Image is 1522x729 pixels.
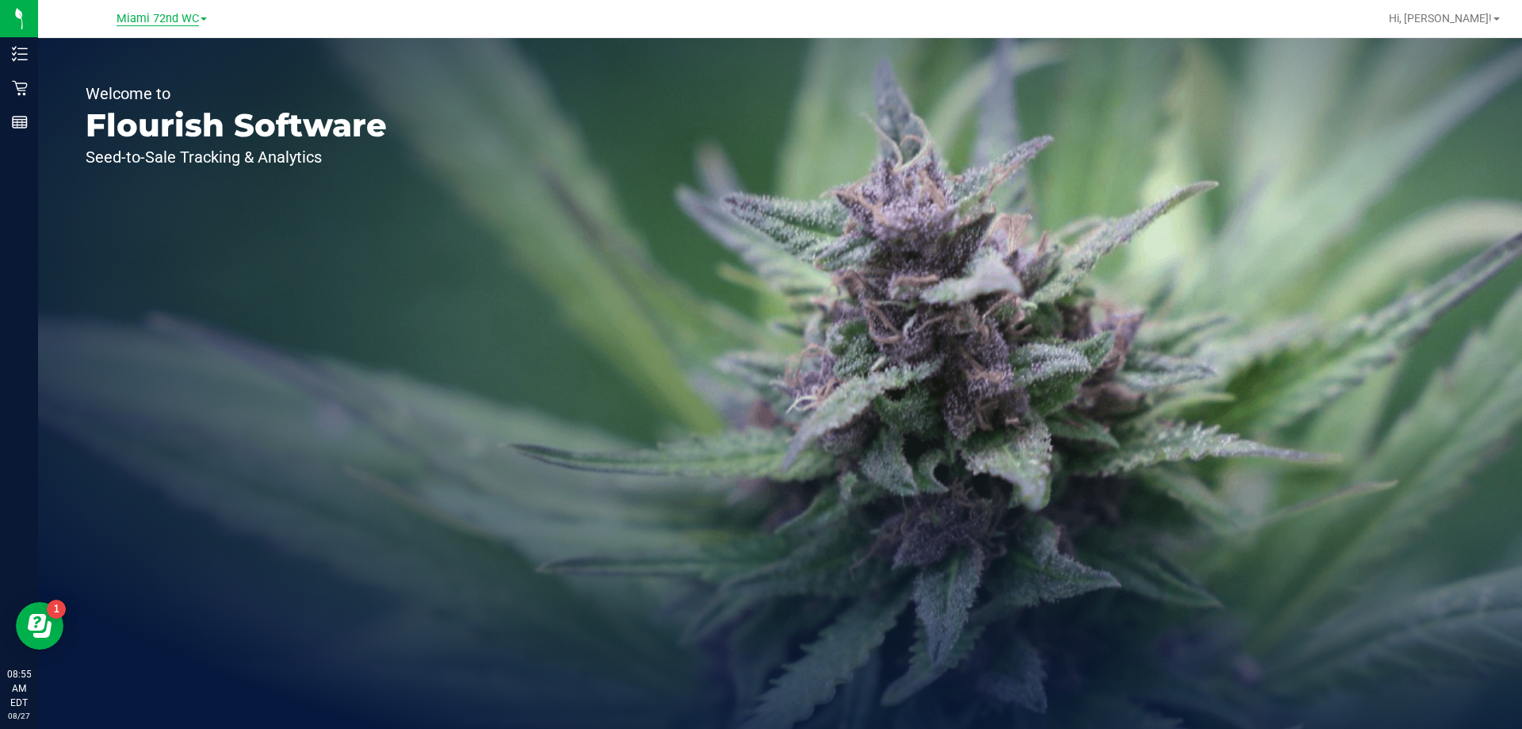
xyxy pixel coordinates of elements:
inline-svg: Inventory [12,46,28,62]
p: 08:55 AM EDT [7,667,31,710]
span: Miami 72nd WC [117,12,199,26]
p: Flourish Software [86,109,387,141]
inline-svg: Retail [12,80,28,96]
inline-svg: Reports [12,114,28,130]
p: Seed-to-Sale Tracking & Analytics [86,149,387,165]
p: Welcome to [86,86,387,102]
span: Hi, [PERSON_NAME]! [1389,12,1492,25]
iframe: Resource center [16,602,63,650]
iframe: Resource center unread badge [47,600,66,619]
p: 08/27 [7,710,31,722]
